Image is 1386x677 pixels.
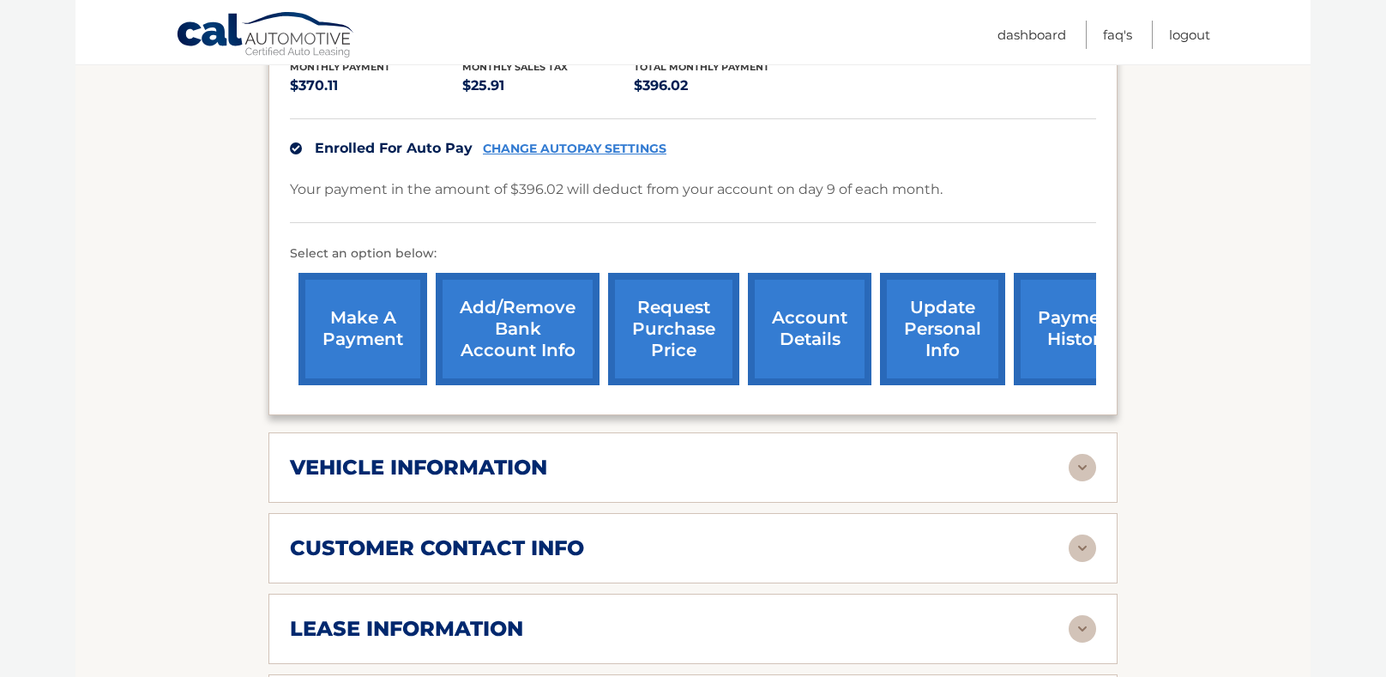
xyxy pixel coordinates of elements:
[176,11,356,61] a: Cal Automotive
[290,616,523,642] h2: lease information
[634,74,806,98] p: $396.02
[436,273,600,385] a: Add/Remove bank account info
[290,142,302,154] img: check.svg
[997,21,1066,49] a: Dashboard
[290,178,943,202] p: Your payment in the amount of $396.02 will deduct from your account on day 9 of each month.
[1169,21,1210,49] a: Logout
[1069,454,1096,481] img: accordion-rest.svg
[315,140,473,156] span: Enrolled For Auto Pay
[1103,21,1132,49] a: FAQ's
[1069,615,1096,643] img: accordion-rest.svg
[462,61,568,73] span: Monthly sales Tax
[290,74,462,98] p: $370.11
[483,142,666,156] a: CHANGE AUTOPAY SETTINGS
[290,244,1096,264] p: Select an option below:
[290,61,390,73] span: Monthly Payment
[298,273,427,385] a: make a payment
[290,535,584,561] h2: customer contact info
[1014,273,1142,385] a: payment history
[1069,535,1096,562] img: accordion-rest.svg
[634,61,769,73] span: Total Monthly Payment
[462,74,635,98] p: $25.91
[290,455,547,481] h2: vehicle information
[748,273,871,385] a: account details
[880,273,1005,385] a: update personal info
[608,273,739,385] a: request purchase price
